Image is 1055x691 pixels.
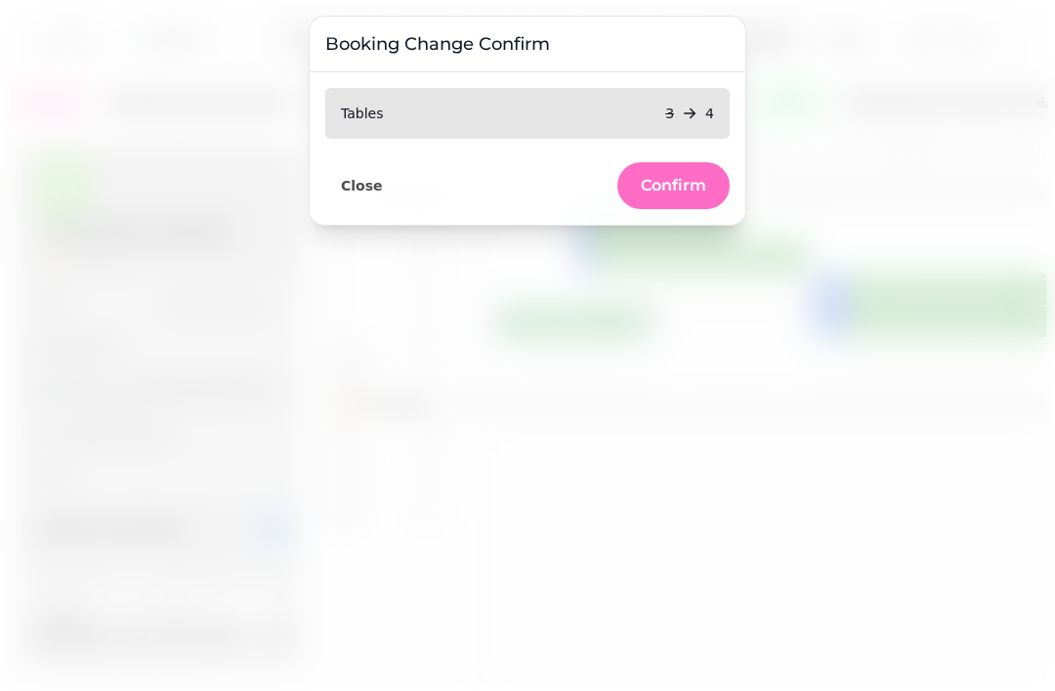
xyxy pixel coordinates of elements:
button: Close [325,173,399,198]
span: Confirm [641,178,706,194]
p: Tables [341,104,384,123]
p: 4 [705,104,714,123]
span: Close [341,179,383,193]
p: 3 [665,104,674,123]
h3: Booking Change Confirm [325,32,730,56]
button: Confirm [617,162,730,209]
